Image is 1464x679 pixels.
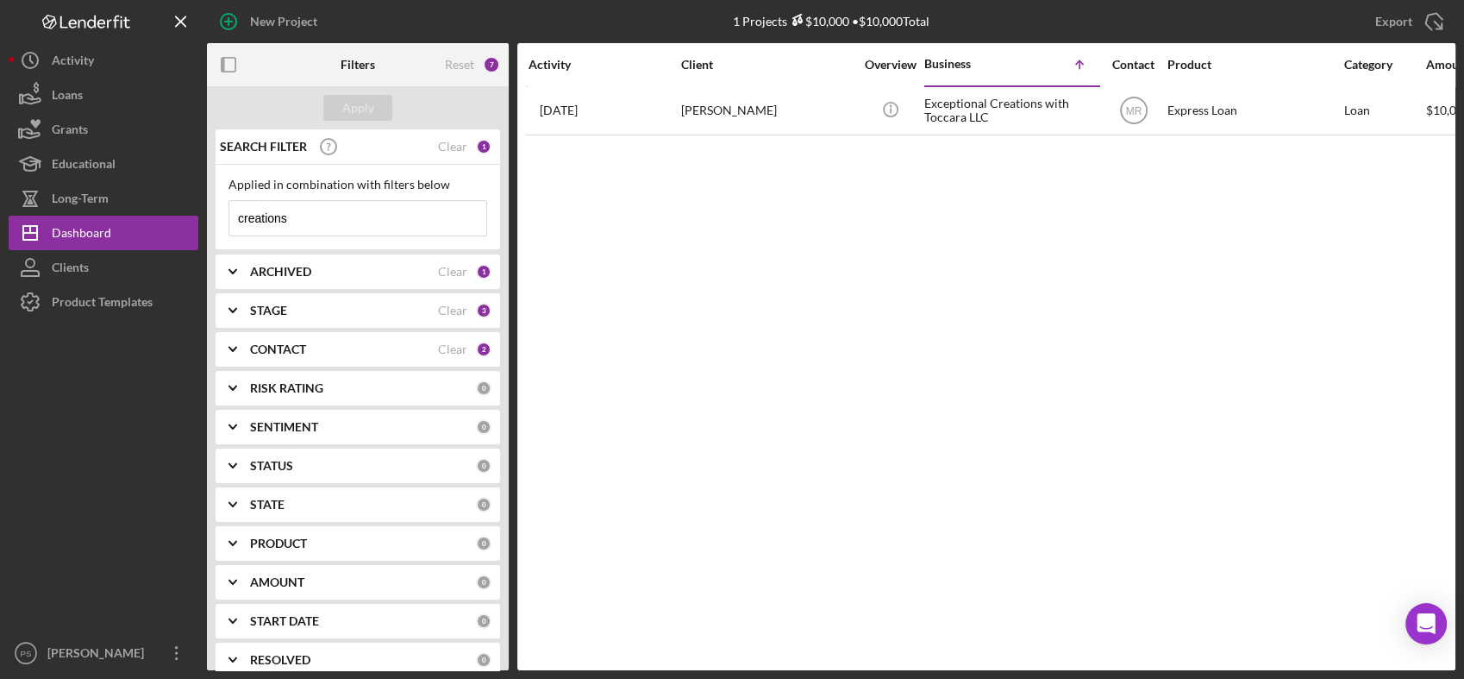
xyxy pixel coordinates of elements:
div: Clear [438,140,467,154]
b: START DATE [250,614,319,628]
div: 0 [476,458,491,474]
b: STATUS [250,459,293,473]
div: Clients [52,250,89,289]
div: $10,000 [787,14,849,28]
div: 1 [476,264,491,280]
button: Loans [9,78,198,112]
button: Educational [9,147,198,181]
b: SEARCH FILTER [220,140,307,154]
b: PRODUCT [250,537,307,550]
text: PS [21,649,32,658]
div: Clear [438,304,467,317]
div: Contact [1101,58,1166,72]
b: Filters [341,58,375,72]
div: 0 [476,419,491,435]
text: MR [1125,105,1142,117]
div: 0 [476,575,491,590]
button: Export [1358,4,1455,39]
div: 0 [476,497,491,512]
div: [PERSON_NAME] [681,88,854,134]
button: Grants [9,112,198,147]
div: Export [1375,4,1412,39]
div: 2 [476,342,491,357]
div: Clear [438,265,467,279]
button: Product Templates [9,285,198,319]
div: Overview [858,58,923,72]
button: Apply [323,95,392,121]
div: 1 [476,139,491,154]
div: 0 [476,613,491,629]
div: 3 [476,303,491,318]
div: Apply [342,95,374,121]
b: RESOLVED [250,653,310,667]
button: PS[PERSON_NAME] [9,636,198,670]
div: Dashboard [52,216,111,255]
div: Client [681,58,854,72]
div: Applied in combination with filters below [228,178,487,192]
b: STAGE [250,304,287,317]
div: Educational [52,147,116,185]
b: STATE [250,498,285,512]
div: 0 [476,652,491,668]
b: RISK RATING [250,381,323,395]
div: Business [924,57,1010,71]
b: AMOUNT [250,575,304,589]
b: ARCHIVED [250,265,311,279]
time: 2025-09-07 16:52 [540,104,578,117]
b: SENTIMENT [250,420,318,434]
div: Express Loan [1167,88,1340,134]
button: Clients [9,250,198,285]
div: Clear [438,343,467,356]
div: Loan [1344,88,1424,134]
div: 7 [483,56,500,73]
button: New Project [207,4,335,39]
b: CONTACT [250,343,306,356]
div: Reset [445,58,474,72]
button: Dashboard [9,216,198,250]
div: [PERSON_NAME] [43,636,155,675]
div: Loans [52,78,83,116]
div: 0 [476,536,491,551]
div: Grants [52,112,88,151]
button: Long-Term [9,181,198,216]
div: Product Templates [52,285,153,324]
div: Activity [52,43,94,82]
div: Long-Term [52,181,109,220]
div: Exceptional Creations with Toccara LLC [924,88,1097,134]
div: 1 Projects • $10,000 Total [733,14,929,28]
button: Activity [9,43,198,78]
div: 0 [476,380,491,396]
div: Activity [529,58,679,72]
div: Product [1167,58,1340,72]
div: Open Intercom Messenger [1405,603,1447,644]
div: New Project [250,4,317,39]
div: Category [1344,58,1424,72]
